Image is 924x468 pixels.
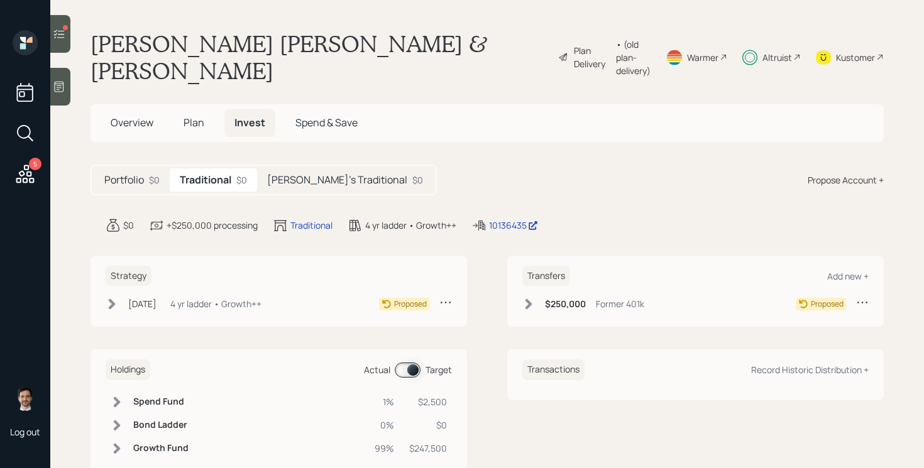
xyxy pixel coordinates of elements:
span: Overview [111,116,153,129]
div: • (old plan-delivery) [616,38,651,77]
div: 0% [375,418,394,432]
div: Record Historic Distribution + [751,364,869,376]
img: jonah-coleman-headshot.png [13,386,38,411]
h5: Traditional [180,174,231,186]
div: $2,500 [409,395,447,408]
div: 99% [375,442,394,455]
div: Actual [364,363,390,376]
h1: [PERSON_NAME] [PERSON_NAME] & [PERSON_NAME] [91,30,548,84]
span: Invest [234,116,265,129]
div: Altruist [762,51,792,64]
h6: Holdings [106,359,150,380]
h6: Transactions [522,359,585,380]
div: Target [426,363,452,376]
h5: Portfolio [104,174,144,186]
div: Former 401k [596,297,644,310]
span: Plan [184,116,204,129]
h6: Growth Fund [133,443,189,454]
div: 10136435 [489,219,538,232]
div: $0 [123,219,134,232]
div: Warmer [687,51,718,64]
h6: Strategy [106,266,151,286]
h6: Transfers [522,266,570,286]
div: $0 [412,173,423,187]
div: $247,500 [409,442,447,455]
span: Spend & Save [295,116,358,129]
div: $0 [236,173,247,187]
div: Propose Account + [808,173,884,187]
div: Plan Delivery [574,44,610,70]
div: [DATE] [128,297,157,310]
div: $0 [409,418,447,432]
div: Add new + [827,270,869,282]
div: +$250,000 processing [167,219,258,232]
div: Kustomer [836,51,875,64]
h5: [PERSON_NAME]'s Traditional [267,174,407,186]
div: $0 [149,173,160,187]
div: Proposed [394,298,427,310]
h6: Spend Fund [133,396,189,407]
div: 5 [29,158,41,170]
div: 1% [375,395,394,408]
h6: $250,000 [545,299,586,310]
div: 4 yr ladder • Growth++ [365,219,456,232]
div: Traditional [290,219,333,232]
div: Proposed [811,298,844,310]
div: 4 yr ladder • Growth++ [170,297,261,310]
div: Log out [10,426,40,438]
h6: Bond Ladder [133,420,189,430]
